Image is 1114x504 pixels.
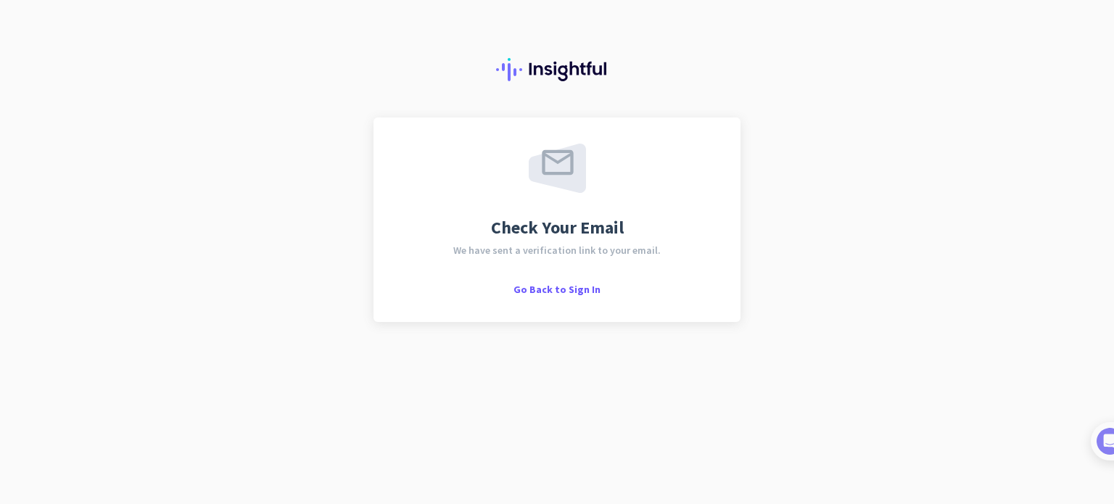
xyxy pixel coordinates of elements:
img: Insightful [496,58,618,81]
span: We have sent a verification link to your email. [453,245,661,255]
span: Check Your Email [491,219,624,236]
span: Go Back to Sign In [513,283,601,296]
img: email-sent [529,144,586,193]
